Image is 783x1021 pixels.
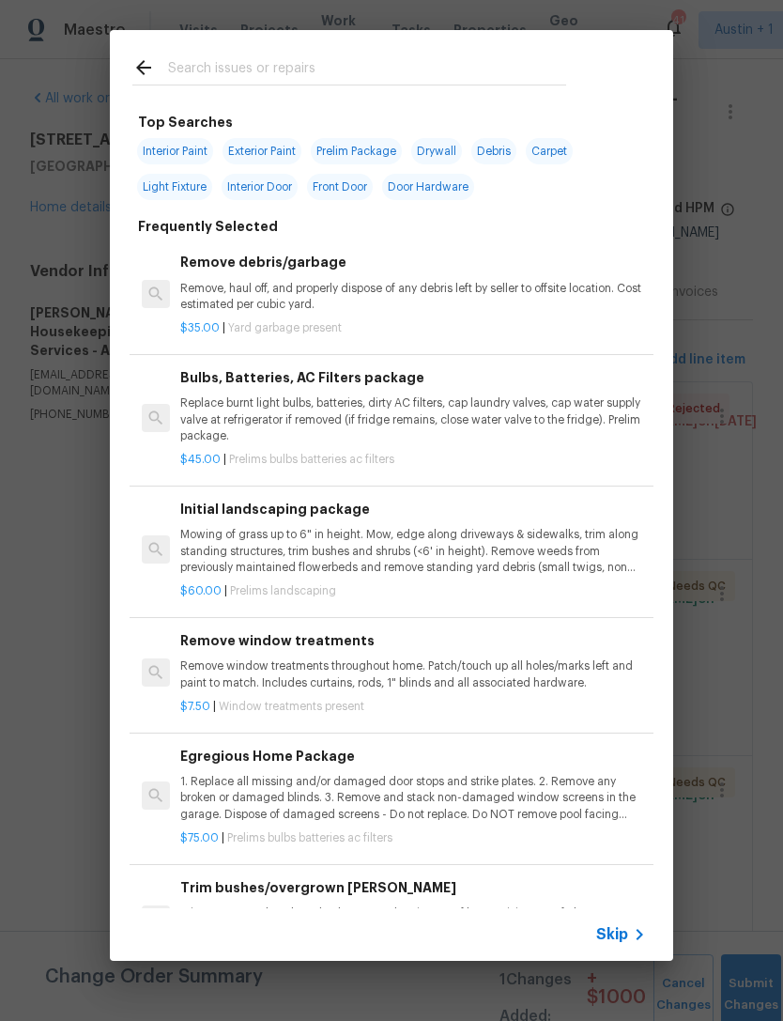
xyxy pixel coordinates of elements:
[180,877,646,898] h6: Trim bushes/overgrown [PERSON_NAME]
[180,905,646,937] p: Trim overgrown hegdes & bushes around perimeter of home giving 12" of clearance. Properly dispose...
[180,367,646,388] h6: Bulbs, Batteries, AC Filters package
[180,281,646,313] p: Remove, haul off, and properly dispose of any debris left by seller to offsite location. Cost est...
[180,395,646,443] p: Replace burnt light bulbs, batteries, dirty AC filters, cap laundry valves, cap water supply valv...
[411,138,462,164] span: Drywall
[596,925,628,944] span: Skip
[180,452,646,468] p: |
[222,174,298,200] span: Interior Door
[382,174,474,200] span: Door Hardware
[526,138,573,164] span: Carpet
[138,216,278,237] h6: Frequently Selected
[180,746,646,766] h6: Egregious Home Package
[229,454,394,465] span: Prelims bulbs batteries ac filters
[180,527,646,575] p: Mowing of grass up to 6" in height. Mow, edge along driveways & sidewalks, trim along standing st...
[180,630,646,651] h6: Remove window treatments
[138,112,233,132] h6: Top Searches
[180,499,646,519] h6: Initial landscaping package
[219,701,364,712] span: Window treatments present
[307,174,373,200] span: Front Door
[180,832,219,843] span: $75.00
[223,138,301,164] span: Exterior Paint
[180,454,221,465] span: $45.00
[230,585,336,596] span: Prelims landscaping
[180,320,646,336] p: |
[180,658,646,690] p: Remove window treatments throughout home. Patch/touch up all holes/marks left and paint to match....
[137,138,213,164] span: Interior Paint
[471,138,516,164] span: Debris
[180,322,220,333] span: $35.00
[228,322,342,333] span: Yard garbage present
[180,585,222,596] span: $60.00
[227,832,392,843] span: Prelims bulbs batteries ac filters
[180,774,646,822] p: 1. Replace all missing and/or damaged door stops and strike plates. 2. Remove any broken or damag...
[180,699,646,715] p: |
[180,830,646,846] p: |
[180,701,210,712] span: $7.50
[168,56,566,85] input: Search issues or repairs
[311,138,402,164] span: Prelim Package
[180,583,646,599] p: |
[137,174,212,200] span: Light Fixture
[180,252,646,272] h6: Remove debris/garbage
